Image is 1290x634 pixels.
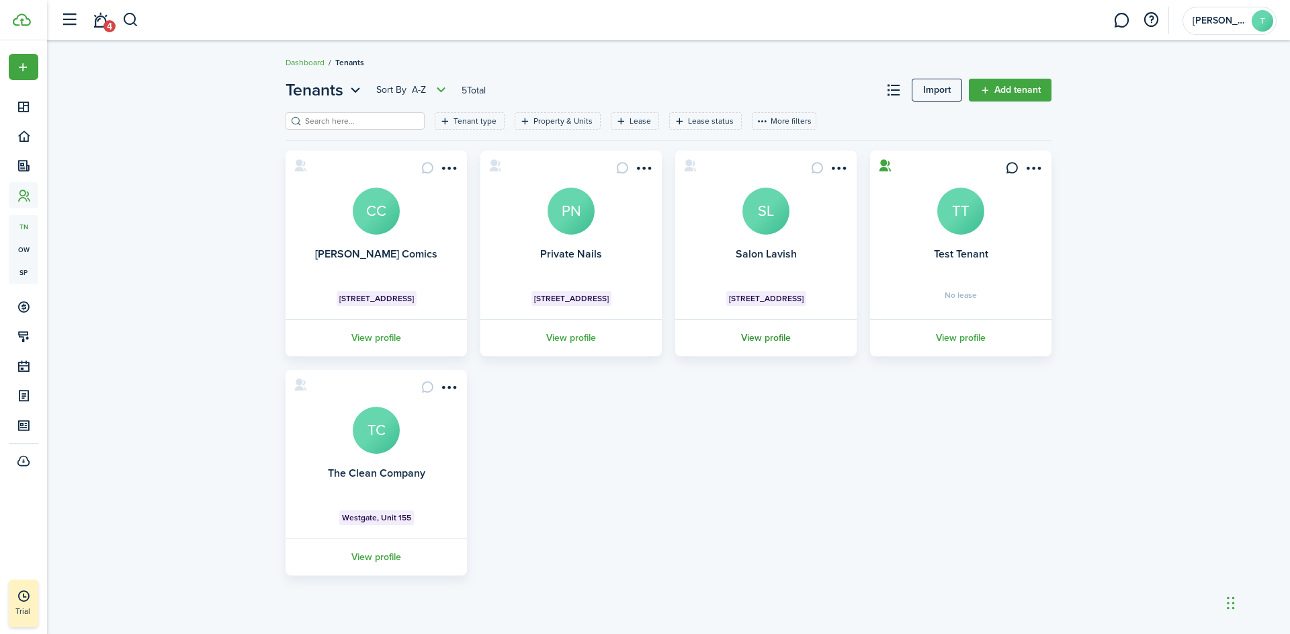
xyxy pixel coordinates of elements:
filter-tag: Open filter [435,112,505,130]
a: tn [9,215,38,238]
a: SL [742,188,789,235]
a: Dashboard [286,56,325,69]
header-page-total: 5 Total [462,83,486,97]
a: Messaging [1109,3,1134,38]
a: Test Tenant [934,246,988,262]
span: A-Z [412,83,426,97]
avatar-text: T [1252,10,1273,32]
button: Open menu [632,161,654,180]
a: [PERSON_NAME] Comics [315,246,437,262]
a: View profile [284,539,469,576]
button: Sort byA-Z [376,82,449,98]
a: Salon Lavish [736,246,797,262]
a: Notifications [87,3,113,38]
span: Tenants [335,56,364,69]
button: Open menu [286,78,364,102]
a: TT [937,188,984,235]
a: sp [9,261,38,284]
filter-tag-label: Lease status [688,115,734,127]
a: CC [353,188,400,235]
button: Open menu [1022,161,1043,180]
button: Open menu [437,161,459,180]
span: Westgate, Unit 155 [342,512,411,524]
filter-tag-label: Lease [630,115,651,127]
filter-tag: Open filter [669,112,742,130]
button: More filters [752,112,816,130]
span: [STREET_ADDRESS] [534,292,609,305]
button: Open resource center [1139,9,1162,32]
a: TC [353,407,400,454]
button: Tenants [286,78,364,102]
a: Private Nails [540,246,602,262]
span: No lease [945,291,977,299]
span: [STREET_ADDRESS] [729,292,804,305]
a: PN [548,188,595,235]
button: Open menu [9,54,38,80]
iframe: Chat Widget [1060,489,1290,634]
span: Sort by [376,83,412,97]
a: The Clean Company [328,465,425,481]
a: ow [9,238,38,261]
button: Open menu [827,161,849,180]
a: Import [912,79,962,102]
filter-tag: Open filter [515,112,601,130]
a: View profile [478,319,664,356]
div: Drag [1227,583,1235,623]
filter-tag-label: Tenant type [454,115,497,127]
a: Add tenant [969,79,1051,102]
input: Search here... [302,115,420,128]
a: View profile [284,319,469,356]
a: Trial [9,580,38,627]
button: Search [122,9,139,32]
span: Tenants [286,78,343,102]
a: View profile [673,319,859,356]
button: Open sidebar [56,7,82,33]
img: TenantCloud [13,13,31,26]
filter-tag: Open filter [611,112,659,130]
span: Tyler [1193,16,1246,26]
span: 4 [103,20,116,32]
a: View profile [868,319,1053,356]
button: Open menu [376,82,449,98]
span: [STREET_ADDRESS] [339,292,414,305]
p: Trial [15,605,69,617]
filter-tag-label: Property & Units [533,115,593,127]
button: Open menu [437,381,459,399]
